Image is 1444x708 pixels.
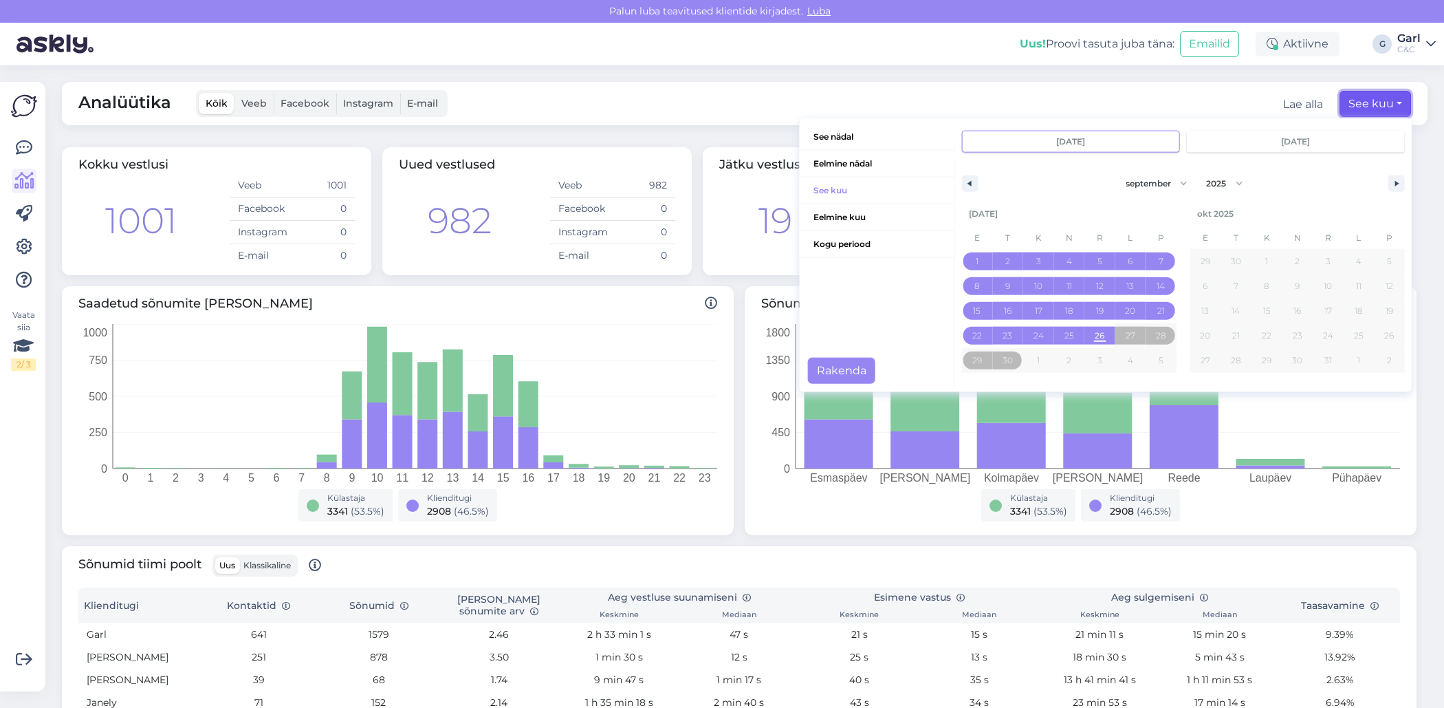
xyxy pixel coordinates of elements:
[1065,299,1073,323] span: 18
[1126,323,1135,348] span: 27
[1146,299,1177,323] button: 21
[1190,348,1221,373] button: 27
[1282,348,1313,373] button: 30
[1221,348,1251,373] button: 28
[962,201,1177,227] div: [DATE]
[11,309,36,371] div: Vaata siia
[1280,646,1400,669] td: 13.92%
[1234,274,1238,299] span: 7
[1295,249,1300,274] span: 2
[800,204,954,230] span: Eelmine kuu
[1397,44,1421,55] div: C&C
[962,323,993,348] button: 22
[1249,472,1291,484] tspan: Laupäev
[1053,472,1144,484] tspan: [PERSON_NAME]
[1040,588,1280,608] th: Aeg sulgemiseni
[1020,37,1046,50] b: Uus!
[1251,274,1282,299] button: 8
[1159,669,1280,691] td: 1 h 11 min 53 s
[1292,348,1302,373] span: 30
[230,197,292,221] td: Facebook
[1293,299,1301,323] span: 16
[550,174,613,197] td: Veeb
[199,646,319,669] td: 251
[992,299,1023,323] button: 16
[1053,227,1084,249] span: N
[1313,227,1344,249] span: R
[1324,274,1332,299] span: 10
[78,646,199,669] td: [PERSON_NAME]
[1282,323,1313,348] button: 23
[1096,299,1104,323] span: 19
[1384,323,1394,348] span: 26
[1332,472,1381,484] tspan: Pühapäev
[1313,274,1344,299] button: 10
[1386,299,1393,323] span: 19
[919,669,1040,691] td: 35 s
[173,472,179,484] tspan: 2
[963,131,1179,152] input: Early
[89,427,107,438] tspan: 250
[1146,249,1177,274] button: 7
[1232,323,1240,348] span: 21
[78,588,199,623] th: Klienditugi
[800,151,954,178] button: Eelmine nädal
[550,221,613,244] td: Instagram
[241,97,267,109] span: Veeb
[1397,33,1436,55] a: GarlC&C
[1125,299,1135,323] span: 20
[800,204,954,231] button: Eelmine kuu
[1263,299,1271,323] span: 15
[1040,669,1160,691] td: 13 h 41 min 41 s
[1053,249,1084,274] button: 4
[1095,323,1104,348] span: 26
[1282,249,1313,274] button: 2
[281,97,329,109] span: Facebook
[1339,91,1411,117] button: See kuu
[1159,608,1280,623] th: Mediaan
[1221,227,1251,249] span: T
[992,323,1023,348] button: 23
[1323,323,1333,348] span: 24
[318,646,439,669] td: 878
[1188,131,1404,152] input: Continuous
[399,157,495,172] span: Uued vestlused
[1387,249,1392,274] span: 5
[1201,348,1210,373] span: 27
[799,588,1039,608] th: Esimene vastus
[223,472,229,484] tspan: 4
[1180,31,1239,57] button: Emailid
[1282,299,1313,323] button: 16
[1221,274,1251,299] button: 7
[613,221,675,244] td: 0
[1251,299,1282,323] button: 15
[1231,348,1241,373] span: 28
[1282,227,1313,249] span: N
[1343,299,1374,323] button: 18
[1354,323,1364,348] span: 25
[1293,323,1302,348] span: 23
[1280,669,1400,691] td: 2.63%
[428,194,492,248] div: 982
[343,97,393,109] span: Instagram
[799,608,919,623] th: Keskmine
[78,623,199,646] td: Garl
[1115,249,1146,274] button: 6
[962,299,993,323] button: 15
[1221,323,1251,348] button: 21
[800,231,954,257] span: Kogu periood
[800,178,954,204] button: See kuu
[522,472,534,484] tspan: 16
[396,472,408,484] tspan: 11
[984,472,1039,484] tspan: Kolmapäev
[1372,34,1392,54] div: G
[89,391,107,403] tspan: 500
[1251,249,1282,274] button: 1
[974,274,980,299] span: 8
[810,472,868,484] tspan: Esmaspäev
[230,244,292,268] td: E-mail
[1283,96,1323,113] button: Lae alla
[89,354,107,366] tspan: 750
[559,646,679,669] td: 1 min 30 s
